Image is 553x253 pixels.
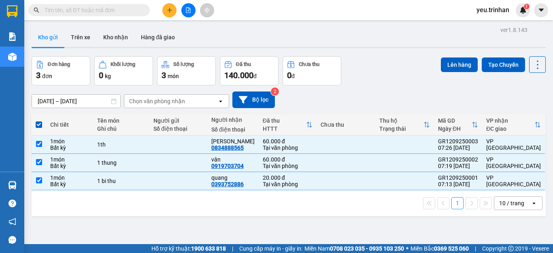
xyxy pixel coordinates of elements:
span: question-circle [9,200,16,207]
div: 07:19 [DATE] [438,163,478,169]
div: 1 món [50,138,89,145]
div: 07:26 [DATE] [438,145,478,151]
div: 0834888565 [211,145,244,151]
strong: 1900 633 818 [191,245,226,252]
span: đơn [42,73,52,79]
div: 07:13 [DATE] [438,181,478,187]
div: ver 1.8.143 [500,26,527,34]
span: | [232,244,233,253]
button: Hàng đã giao [134,28,181,47]
span: ⚪️ [406,247,408,250]
span: search [34,7,39,13]
div: Tại văn phòng [263,163,313,169]
button: Lên hàng [441,57,478,72]
span: | [475,244,476,253]
div: Trạng thái [379,125,423,132]
span: kg [105,73,111,79]
input: Tìm tên, số ĐT hoặc mã đơn [45,6,140,15]
div: 0919703704 [211,163,244,169]
div: Đã thu [236,62,251,67]
div: Ghi chú [97,125,145,132]
div: 60.000 đ [263,138,313,145]
div: VP [GEOGRAPHIC_DATA] [486,174,541,187]
span: 3 [162,70,166,80]
span: Cung cấp máy in - giấy in: [239,244,302,253]
div: Bất kỳ [50,145,89,151]
div: 0393752886 [211,181,244,187]
div: 1th [97,141,145,148]
span: món [168,73,179,79]
button: Số lượng3món [157,56,216,85]
svg: open [217,98,224,104]
th: Toggle SortBy [375,114,434,136]
span: Miền Nam [304,244,404,253]
div: Tại văn phòng [263,145,313,151]
button: Khối lượng0kg [94,56,153,85]
span: Miền Bắc [410,244,469,253]
div: Chưa thu [321,121,371,128]
div: Đã thu [263,117,306,124]
span: plus [167,7,172,13]
div: Khối lượng [111,62,135,67]
div: Ngày ĐH [438,125,472,132]
th: Toggle SortBy [259,114,317,136]
span: Hỗ trợ kỹ thuật: [151,244,226,253]
div: Người nhận [211,117,255,123]
div: VP [GEOGRAPHIC_DATA] [486,138,541,151]
svg: open [531,200,537,206]
span: message [9,236,16,244]
span: yeu.trinhan [470,5,516,15]
div: 20.000 đ [263,174,313,181]
img: warehouse-icon [8,181,17,189]
img: logo-vxr [7,5,17,17]
img: solution-icon [8,32,17,41]
span: environment [47,19,53,26]
div: 10 / trang [499,199,524,207]
div: 1 món [50,174,89,181]
div: 1 món [50,156,89,163]
div: Mã GD [438,117,472,124]
th: Toggle SortBy [434,114,482,136]
span: copyright [508,246,514,251]
div: Số điện thoại [211,126,255,133]
b: GỬI : VP Giá Rai [4,60,83,74]
div: VP nhận [486,117,534,124]
strong: 0708 023 035 - 0935 103 250 [330,245,404,252]
div: Chọn văn phòng nhận [129,97,185,105]
div: Tại văn phòng [263,181,313,187]
sup: 1 [524,4,530,9]
span: 0 [99,70,103,80]
span: 140.000 [224,70,253,80]
li: 0983 44 7777 [4,38,154,48]
button: Chưa thu0đ [283,56,341,85]
button: Đơn hàng3đơn [32,56,90,85]
div: GR1209250001 [438,174,478,181]
div: Bất kỳ [50,181,89,187]
span: phone [47,40,53,46]
div: Chưa thu [299,62,319,67]
div: Số lượng [173,62,194,67]
div: quang [211,174,255,181]
div: Người gửi [153,117,203,124]
button: aim [200,3,214,17]
button: Bộ lọc [232,91,275,108]
div: VP [GEOGRAPHIC_DATA] [486,156,541,169]
button: file-add [181,3,196,17]
div: Thu hộ [379,117,423,124]
sup: 2 [271,87,279,96]
span: đ [291,73,295,79]
div: ngọc huyền [211,138,255,145]
span: 0 [287,70,291,80]
div: Bất kỳ [50,163,89,169]
span: 1 [525,4,528,9]
button: Đã thu140.000đ [220,56,279,85]
div: GR1209250002 [438,156,478,163]
img: warehouse-icon [8,53,17,61]
button: Tạo Chuyến [482,57,525,72]
button: plus [162,3,177,17]
span: caret-down [538,6,545,14]
div: 60.000 đ [263,156,313,163]
button: Kho nhận [97,28,134,47]
span: aim [204,7,210,13]
button: 1 [451,197,464,209]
